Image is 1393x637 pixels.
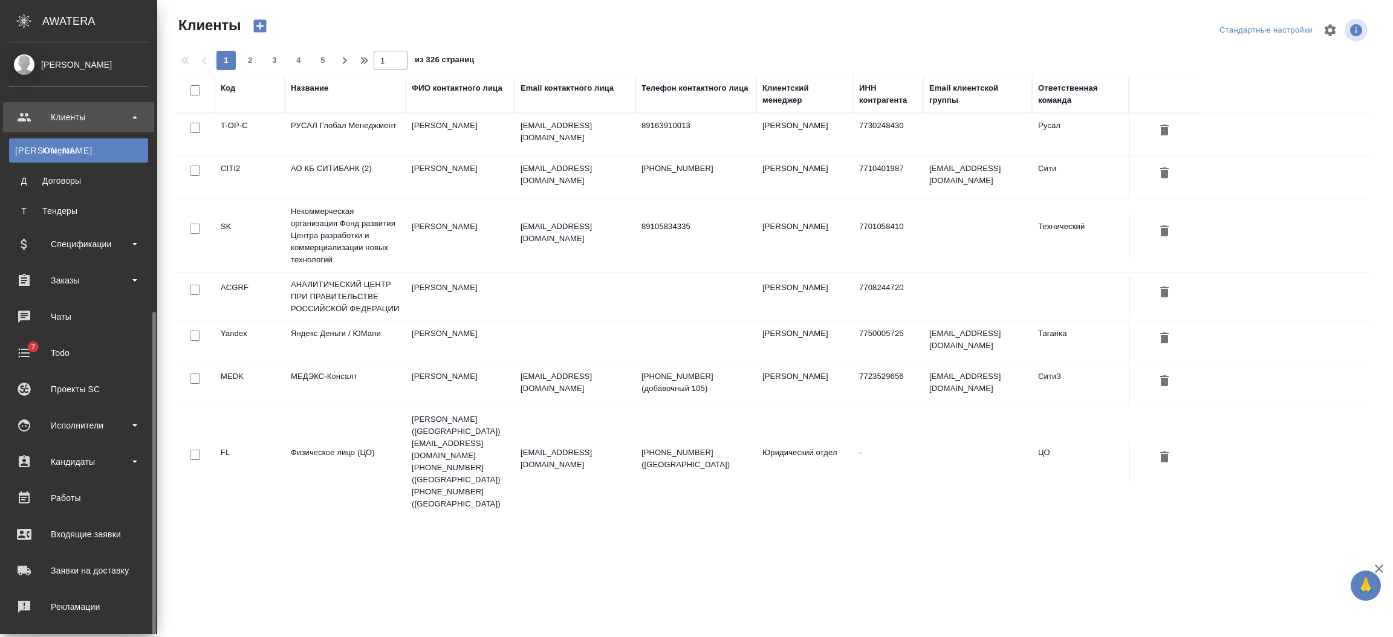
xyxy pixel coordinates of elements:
[215,364,285,407] td: MEDK
[241,51,260,70] button: 2
[521,447,629,471] p: [EMAIL_ADDRESS][DOMAIN_NAME]
[9,598,148,616] div: Рекламации
[285,441,406,483] td: Физическое лицо (ЦО)
[215,322,285,364] td: Yandex
[923,364,1032,407] td: [EMAIL_ADDRESS][DOMAIN_NAME]
[1154,163,1175,185] button: Удалить
[756,276,853,318] td: [PERSON_NAME]
[853,114,923,156] td: 7730248430
[9,199,148,223] a: ТТендеры
[1154,328,1175,350] button: Удалить
[641,82,748,94] div: Телефон контактного лица
[3,302,154,332] a: Чаты
[641,447,750,471] p: [PHONE_NUMBER] ([GEOGRAPHIC_DATA])
[406,407,515,516] td: [PERSON_NAME] ([GEOGRAPHIC_DATA]) [EMAIL_ADDRESS][DOMAIN_NAME] [PHONE_NUMBER] ([GEOGRAPHIC_DATA])...
[245,16,274,36] button: Создать
[313,51,333,70] button: 5
[853,364,923,407] td: 7723529656
[215,276,285,318] td: ACGRF
[521,370,629,395] p: [EMAIL_ADDRESS][DOMAIN_NAME]
[9,453,148,471] div: Кандидаты
[1032,364,1129,407] td: Сити3
[9,489,148,507] div: Работы
[853,157,923,199] td: 7710401987
[1316,16,1345,45] span: Настроить таблицу
[3,483,154,513] a: Работы
[1038,82,1123,106] div: Ответственная команда
[756,215,853,257] td: [PERSON_NAME]
[285,157,406,199] td: АО КБ СИТИБАНК (2)
[859,82,917,106] div: ИНН контрагента
[3,592,154,622] a: Рекламации
[521,82,614,94] div: Email контактного лица
[641,120,750,132] p: 89163910013
[1032,157,1129,199] td: Сити
[289,54,308,66] span: 4
[521,163,629,187] p: [EMAIL_ADDRESS][DOMAIN_NAME]
[15,175,142,187] div: Договоры
[929,82,1026,106] div: Email клиентской группы
[406,157,515,199] td: [PERSON_NAME]
[265,54,284,66] span: 3
[521,221,629,245] p: [EMAIL_ADDRESS][DOMAIN_NAME]
[9,138,148,163] a: [PERSON_NAME]Клиенты
[285,364,406,407] td: МЕДЭКС-Консалт
[1154,370,1175,393] button: Удалить
[241,54,260,66] span: 2
[221,82,235,94] div: Код
[853,322,923,364] td: 7750005725
[406,114,515,156] td: [PERSON_NAME]
[3,555,154,586] a: Заявки на доставку
[215,114,285,156] td: T-OP-C
[1154,447,1175,469] button: Удалить
[9,58,148,71] div: [PERSON_NAME]
[756,364,853,407] td: [PERSON_NAME]
[265,51,284,70] button: 3
[285,114,406,156] td: РУСАЛ Глобал Менеджмент
[15,205,142,217] div: Тендеры
[1216,21,1316,40] div: split button
[1154,221,1175,243] button: Удалить
[285,322,406,364] td: Яндекс Деньги / ЮМани
[756,441,853,483] td: Юридический отдел
[9,169,148,193] a: ДДоговоры
[406,276,515,318] td: [PERSON_NAME]
[756,114,853,156] td: [PERSON_NAME]
[9,380,148,398] div: Проекты SC
[853,276,923,318] td: 7708244720
[641,163,750,175] p: [PHONE_NUMBER]
[853,215,923,257] td: 7701058410
[406,322,515,364] td: [PERSON_NAME]
[175,16,241,35] span: Клиенты
[3,519,154,549] a: Входящие заявки
[923,322,1032,364] td: [EMAIL_ADDRESS][DOMAIN_NAME]
[641,221,750,233] p: 89105834335
[9,271,148,289] div: Заказы
[1154,120,1175,142] button: Удалить
[923,157,1032,199] td: [EMAIL_ADDRESS][DOMAIN_NAME]
[285,199,406,272] td: Некоммерческая организация Фонд развития Центра разработки и коммерциализации новых технологий
[756,157,853,199] td: [PERSON_NAME]
[291,82,328,94] div: Название
[15,144,142,157] div: Клиенты
[9,235,148,253] div: Спецификации
[756,322,853,364] td: [PERSON_NAME]
[215,157,285,199] td: CITI2
[215,215,285,257] td: SK
[521,120,629,144] p: [EMAIL_ADDRESS][DOMAIN_NAME]
[9,525,148,543] div: Входящие заявки
[853,441,923,483] td: -
[1032,441,1129,483] td: ЦО
[406,364,515,407] td: [PERSON_NAME]
[9,108,148,126] div: Клиенты
[1356,573,1376,598] span: 🙏
[415,53,474,70] span: из 326 страниц
[9,561,148,580] div: Заявки на доставку
[1032,114,1129,156] td: Русал
[285,273,406,321] td: АНАЛИТИЧЕСКИЙ ЦЕНТР ПРИ ПРАВИТЕЛЬСТВЕ РОССИЙСКОЙ ФЕДЕРАЦИИ
[313,54,333,66] span: 5
[24,341,42,353] span: 7
[9,416,148,435] div: Исполнители
[641,370,750,395] p: [PHONE_NUMBER] (добавочный 105)
[289,51,308,70] button: 4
